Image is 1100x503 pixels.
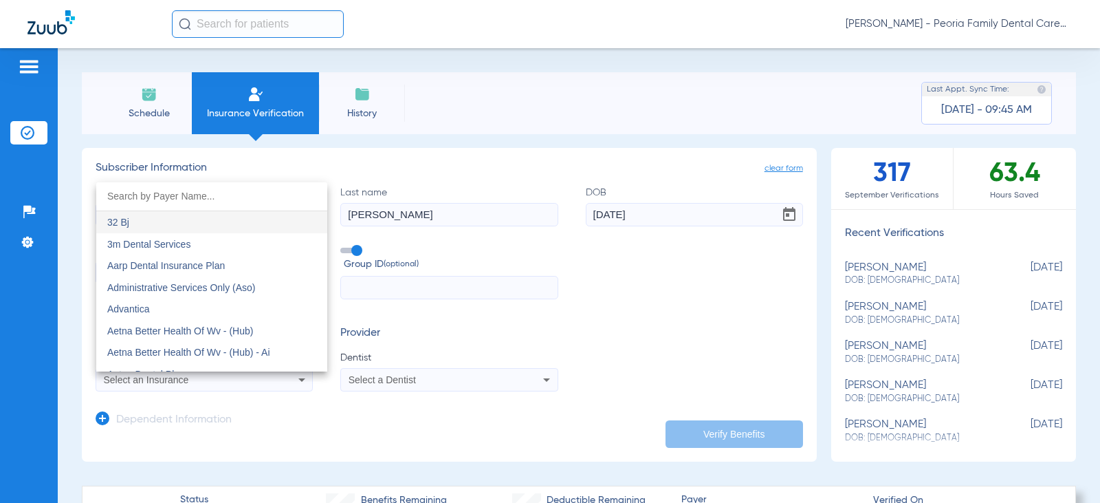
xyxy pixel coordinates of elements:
input: dropdown search [96,182,327,211]
span: Aarp Dental Insurance Plan [107,260,225,271]
span: 32 Bj [107,217,129,228]
span: Advantica [107,303,149,314]
span: Aetna Dental Plans [107,369,190,380]
span: Aetna Better Health Of Wv - (Hub) [107,325,253,336]
span: Administrative Services Only (Aso) [107,282,256,293]
span: Aetna Better Health Of Wv - (Hub) - Ai [107,347,270,358]
span: 3m Dental Services [107,239,190,250]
